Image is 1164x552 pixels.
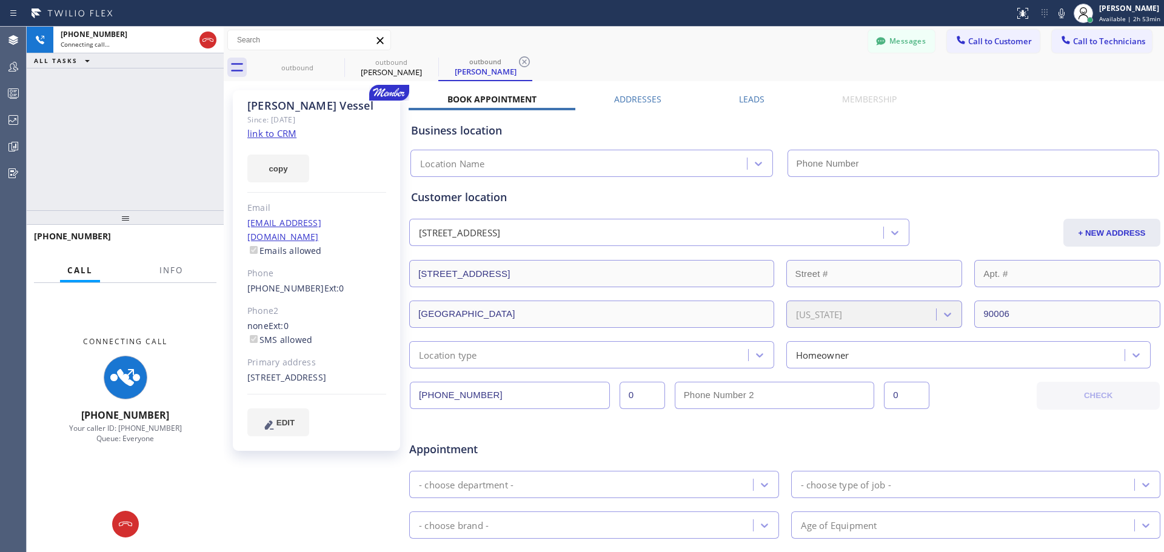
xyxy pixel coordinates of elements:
div: Business location [411,122,1159,139]
input: Ext. [620,382,665,409]
button: EDIT [247,408,309,436]
div: [PERSON_NAME] Vessel [247,99,386,113]
a: [PHONE_NUMBER] [247,282,324,294]
input: Search [228,30,390,50]
input: Ext. 2 [884,382,929,409]
span: EDIT [276,418,295,427]
span: Available | 2h 53min [1099,15,1160,23]
label: SMS allowed [247,334,312,345]
input: Phone Number 2 [675,382,875,409]
span: [PHONE_NUMBER] [81,408,169,422]
span: Ext: 0 [269,320,289,331]
span: [PHONE_NUMBER] [61,29,127,39]
input: Street # [786,260,963,287]
input: Phone Number [788,150,1160,177]
button: Hang up [199,32,216,48]
input: Emails allowed [250,246,258,254]
input: Apt. # [974,260,1160,287]
span: ALL TASKS [34,56,78,65]
span: Connecting Call [83,336,167,347]
label: Book Appointment [447,93,537,105]
div: - choose type of job - [801,477,891,491]
div: Arnel Vessel [440,54,531,80]
div: [PERSON_NAME] [440,66,531,77]
button: Call to Customer [947,30,1040,53]
div: [STREET_ADDRESS] [419,226,500,240]
input: Address [409,260,774,287]
a: link to CRM [247,127,296,139]
span: Connecting call… [61,40,110,48]
button: Call [60,259,100,282]
span: Ext: 0 [324,282,344,294]
div: [PERSON_NAME] [1099,3,1160,13]
input: City [409,301,774,328]
div: outbound [346,58,437,67]
span: Appointment [409,441,658,457]
div: Phone [247,267,386,281]
label: Addresses [614,93,661,105]
span: Info [159,265,183,276]
label: Leads [739,93,764,105]
div: - choose brand - [419,518,489,532]
div: Customer location [411,189,1159,205]
div: - choose department - [419,477,513,491]
div: Location type [419,348,477,362]
button: Mute [1053,5,1070,22]
div: [PERSON_NAME] [346,67,437,78]
button: Call to Technicians [1052,30,1152,53]
span: Call to Technicians [1073,36,1145,47]
input: ZIP [974,301,1160,328]
button: Info [152,259,190,282]
a: [EMAIL_ADDRESS][DOMAIN_NAME] [247,217,321,242]
span: Call to Customer [968,36,1032,47]
button: + NEW ADDRESS [1063,219,1160,247]
button: copy [247,155,309,182]
div: Since: [DATE] [247,113,386,127]
div: [STREET_ADDRESS] [247,371,386,385]
div: Age of Equipment [801,518,877,532]
input: SMS allowed [250,335,258,343]
input: Phone Number [410,382,610,409]
button: Messages [868,30,935,53]
div: Arnel Vessel [346,54,437,81]
button: Hang up [112,511,139,537]
div: outbound [440,57,531,66]
label: Emails allowed [247,245,322,256]
div: none [247,319,386,347]
span: [PHONE_NUMBER] [34,230,111,242]
span: Your caller ID: [PHONE_NUMBER] Queue: Everyone [69,423,182,444]
div: Location Name [420,157,485,171]
div: Phone2 [247,304,386,318]
div: Email [247,201,386,215]
span: Call [67,265,93,276]
div: outbound [252,63,343,72]
label: Membership [842,93,897,105]
button: CHECK [1037,382,1160,410]
div: Homeowner [796,348,849,362]
div: Primary address [247,356,386,370]
button: ALL TASKS [27,53,102,68]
